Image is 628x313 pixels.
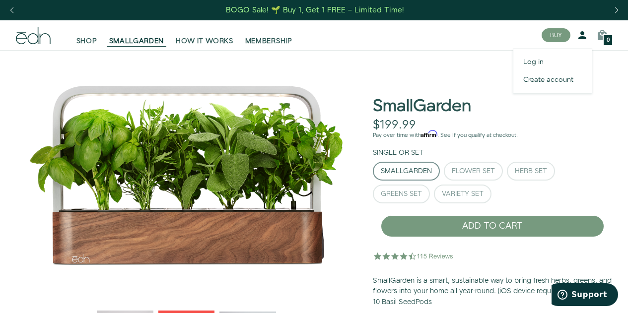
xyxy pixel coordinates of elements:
[607,38,610,43] span: 0
[507,162,555,181] button: Herb Set
[515,168,547,175] div: Herb Set
[421,130,437,137] span: Affirm
[109,36,164,46] span: SMALLGARDEN
[373,276,612,308] p: SmallGarden is a smart, sustainable way to bring fresh herbs, greens, and flowers into your home ...
[513,71,592,89] a: Create account
[381,215,604,237] button: ADD TO CART
[373,131,612,140] p: Pay over time with . See if you qualify at checkout.
[245,36,292,46] span: MEMBERSHIP
[103,24,170,46] a: SMALLGARDEN
[373,162,440,181] button: SmallGarden
[542,28,570,42] button: BUY
[552,283,618,308] iframe: Opens a widget where you can find more information
[176,36,233,46] span: HOW IT WORKS
[381,190,422,197] div: Greens Set
[452,168,495,175] div: Flower Set
[442,190,484,197] div: Variety Set
[373,246,455,266] img: 4.5 star rating
[513,53,592,71] a: Log in
[373,118,416,132] div: $199.99
[170,24,239,46] a: HOW IT WORKS
[239,24,298,46] a: MEMBERSHIP
[434,185,491,203] button: Variety Set
[373,185,430,203] button: Greens Set
[16,50,357,298] img: Official-EDN-SMALLGARDEN-HERB-HERO-SLV-2000px_4096x.png
[444,162,503,181] button: Flower Set
[373,148,423,158] label: Single or Set
[381,168,432,175] div: SmallGarden
[373,97,471,116] h1: SmallGarden
[76,36,97,46] span: SHOP
[225,2,405,18] a: BOGO Sale! 🌱 Buy 1, Get 1 FREE – Limited Time!
[70,24,103,46] a: SHOP
[16,50,357,298] div: 1 / 6
[226,5,404,15] div: BOGO Sale! 🌱 Buy 1, Get 1 FREE – Limited Time!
